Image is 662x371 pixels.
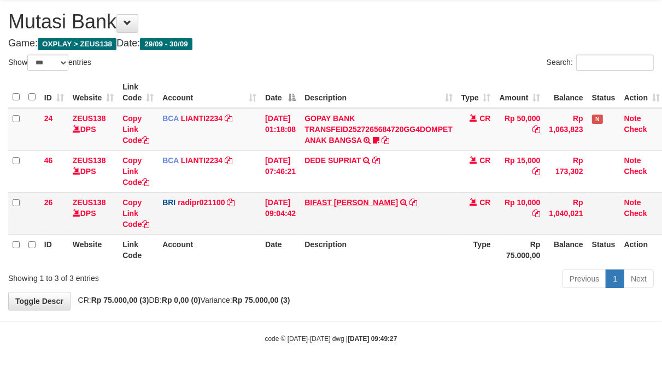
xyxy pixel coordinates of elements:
a: Check [624,167,647,176]
th: Type [457,234,495,265]
a: LIANTI2234 [181,114,222,123]
a: Next [624,270,654,288]
strong: Rp 0,00 (0) [162,296,201,304]
a: 1 [606,270,624,288]
td: [DATE] 01:18:08 [261,108,300,151]
td: [DATE] 09:04:42 [261,192,300,234]
a: DEDE SUPRIAT [304,156,361,165]
label: Show entries [8,55,91,71]
th: Date [261,234,300,265]
span: BCA [162,114,179,123]
td: Rp 50,000 [495,108,545,151]
strong: [DATE] 09:49:27 [348,335,397,343]
a: Copy radipr021100 to clipboard [227,198,235,207]
a: ZEUS138 [73,198,106,207]
th: Type: activate to sort column ascending [457,77,495,108]
a: Note [624,114,641,123]
td: Rp 10,000 [495,192,545,234]
span: 24 [44,114,53,123]
a: Toggle Descr [8,292,71,310]
th: Date: activate to sort column descending [261,77,300,108]
span: OXPLAY > ZEUS138 [38,38,116,50]
span: BRI [162,198,175,207]
span: CR: DB: Variance: [73,296,290,304]
th: Balance [545,77,588,108]
span: 26 [44,198,53,207]
a: Check [624,209,647,218]
a: Previous [563,270,606,288]
a: GOPAY BANK TRANSFEID2527265684720GG4DOMPET ANAK BANGSA [304,114,453,145]
small: code © [DATE]-[DATE] dwg | [265,335,397,343]
th: Rp 75.000,00 [495,234,545,265]
a: Copy Rp 10,000 to clipboard [533,209,541,218]
td: DPS [68,150,118,192]
h1: Mutasi Bank [8,11,654,33]
div: Showing 1 to 3 of 3 entries [8,268,268,284]
a: Copy LIANTI2234 to clipboard [225,114,232,123]
th: Link Code: activate to sort column ascending [118,77,158,108]
span: 29/09 - 30/09 [140,38,192,50]
a: Copy Link Code [122,114,149,145]
a: Copy LIANTI2234 to clipboard [225,156,232,165]
th: ID [40,234,68,265]
a: Copy BIFAST ERIKA S PAUN to clipboard [409,198,417,207]
a: Note [624,198,641,207]
th: Status [588,234,620,265]
span: CR [479,198,490,207]
a: BIFAST [PERSON_NAME] [304,198,398,207]
a: Copy Link Code [122,198,149,229]
span: BCA [162,156,179,165]
span: 46 [44,156,53,165]
th: ID: activate to sort column ascending [40,77,68,108]
th: Account [158,234,261,265]
th: Status [588,77,620,108]
a: Check [624,125,647,134]
th: Description: activate to sort column ascending [300,77,457,108]
th: Amount: activate to sort column ascending [495,77,545,108]
td: Rp 173,302 [545,150,588,192]
th: Website: activate to sort column ascending [68,77,118,108]
td: DPS [68,108,118,151]
h4: Game: Date: [8,38,654,49]
td: Rp 1,040,021 [545,192,588,234]
a: Copy GOPAY BANK TRANSFEID2527265684720GG4DOMPET ANAK BANGSA to clipboard [382,136,389,145]
th: Balance [545,234,588,265]
a: Copy Rp 50,000 to clipboard [533,125,541,134]
span: Has Note [592,115,603,124]
strong: Rp 75.000,00 (3) [232,296,290,304]
td: Rp 1,063,823 [545,108,588,151]
a: Note [624,156,641,165]
select: Showentries [27,55,68,71]
a: LIANTI2234 [181,156,222,165]
td: Rp 15,000 [495,150,545,192]
a: radipr021100 [178,198,225,207]
td: [DATE] 07:46:21 [261,150,300,192]
a: Copy Link Code [122,156,149,187]
th: Description [300,234,457,265]
span: CR [479,114,490,123]
strong: Rp 75.000,00 (3) [91,296,149,304]
input: Search: [576,55,654,71]
a: ZEUS138 [73,114,106,123]
th: Account: activate to sort column ascending [158,77,261,108]
a: Copy Rp 15,000 to clipboard [533,167,541,176]
a: Copy DEDE SUPRIAT to clipboard [372,156,380,165]
label: Search: [547,55,654,71]
a: ZEUS138 [73,156,106,165]
th: Website [68,234,118,265]
th: Link Code [118,234,158,265]
td: DPS [68,192,118,234]
span: CR [479,156,490,165]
